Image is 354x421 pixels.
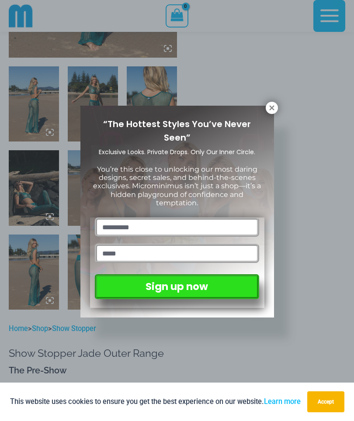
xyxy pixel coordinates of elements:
[10,396,301,407] p: This website uses cookies to ensure you get the best experience on our website.
[264,397,301,406] a: Learn more
[93,165,261,207] span: You’re this close to unlocking our most daring designs, secret sales, and behind-the-scenes exclu...
[103,118,251,144] span: “The Hottest Styles You’ve Never Seen”
[95,274,259,299] button: Sign up now
[266,102,278,114] button: Close
[307,391,344,412] button: Accept
[99,148,255,156] span: Exclusive Looks. Private Drops. Only Our Inner Circle.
